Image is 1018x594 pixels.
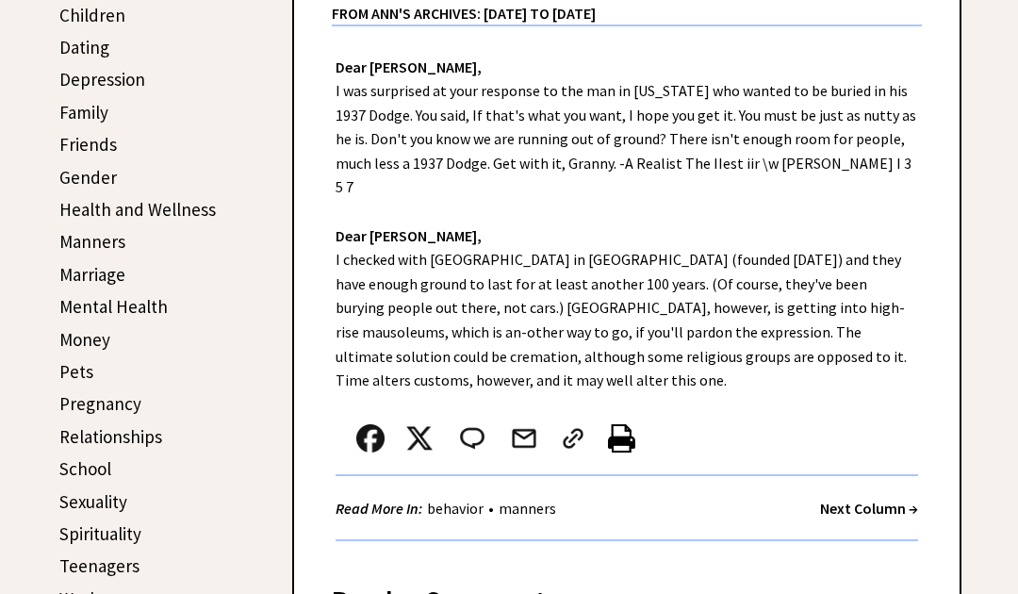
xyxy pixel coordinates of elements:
a: Manners [59,230,125,253]
a: Gender [59,166,117,189]
a: Depression [59,68,145,91]
a: Marriage [59,263,125,286]
a: Pregnancy [59,392,141,415]
img: printer%20icon.png [608,424,635,453]
a: Next Column → [820,499,918,518]
a: Money [59,328,110,351]
a: Spirituality [59,522,141,545]
div: • [336,497,561,520]
img: mail.png [510,424,538,453]
img: message_round%202.png [456,424,488,453]
a: behavior [422,499,488,518]
img: link_02.png [559,424,587,453]
a: Teenagers [59,554,140,577]
a: Pets [59,360,93,383]
a: Dating [59,36,109,58]
a: Health and Wellness [59,198,216,221]
a: School [59,457,111,480]
div: I was surprised at your response to the man in [US_STATE] who wanted to be buried in his 1937 Dod... [294,26,960,560]
img: facebook.png [356,424,385,453]
a: Children [59,4,125,26]
a: Friends [59,133,117,156]
a: Relationships [59,425,162,448]
a: manners [494,499,561,518]
a: Sexuality [59,490,127,513]
strong: Dear [PERSON_NAME], [336,226,482,245]
a: Family [59,101,108,124]
strong: Dear [PERSON_NAME], [336,58,482,76]
strong: Read More In: [336,499,422,518]
a: Mental Health [59,295,168,318]
img: x_small.png [405,424,434,453]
